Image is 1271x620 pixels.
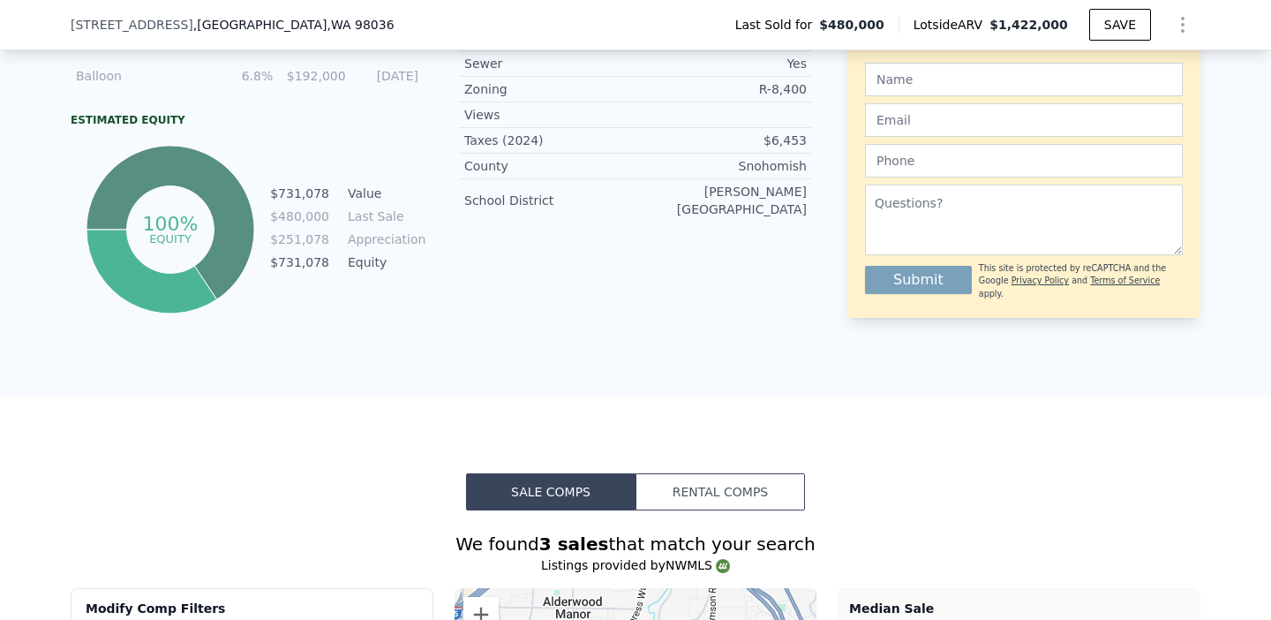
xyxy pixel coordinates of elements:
[635,183,807,218] div: [PERSON_NAME][GEOGRAPHIC_DATA]
[1165,7,1200,42] button: Show Options
[269,207,330,226] td: $480,000
[71,113,424,127] div: Estimated Equity
[211,67,273,85] div: 6.8%
[283,67,345,85] div: $192,000
[819,16,884,34] span: $480,000
[865,144,1183,178] input: Phone
[865,103,1183,137] input: Email
[464,106,635,124] div: Views
[76,67,200,85] div: Balloon
[1089,9,1151,41] button: SAVE
[344,207,424,226] td: Last Sale
[149,231,192,245] tspan: equity
[635,473,805,510] button: Rental Comps
[914,16,989,34] span: Lotside ARV
[635,132,807,149] div: $6,453
[344,230,424,249] td: Appreciation
[357,67,418,85] div: [DATE]
[865,63,1183,96] input: Name
[71,16,193,34] span: [STREET_ADDRESS]
[865,266,972,294] button: Submit
[466,473,635,510] button: Sale Comps
[71,556,1200,574] div: Listings provided by NWMLS
[635,157,807,175] div: Snohomish
[464,80,635,98] div: Zoning
[1012,276,1069,285] a: Privacy Policy
[979,262,1183,300] div: This site is protected by reCAPTCHA and the Google and apply.
[464,157,635,175] div: County
[193,16,395,34] span: , [GEOGRAPHIC_DATA]
[142,213,198,235] tspan: 100%
[1090,276,1160,285] a: Terms of Service
[989,18,1068,32] span: $1,422,000
[344,184,424,203] td: Value
[635,55,807,72] div: Yes
[269,253,330,272] td: $731,078
[735,16,820,34] span: Last Sold for
[464,55,635,72] div: Sewer
[635,80,807,98] div: R-8,400
[849,600,1189,617] div: Median Sale
[464,132,635,149] div: Taxes (2024)
[344,253,424,272] td: Equity
[327,18,394,32] span: , WA 98036
[269,184,330,203] td: $731,078
[464,192,635,209] div: School District
[269,230,330,249] td: $251,078
[716,559,730,573] img: NWMLS Logo
[71,532,1200,556] div: We found that match your search
[539,533,609,555] strong: 3 sales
